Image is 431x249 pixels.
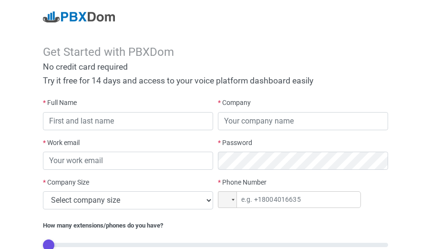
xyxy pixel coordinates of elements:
[218,112,388,130] input: Your company name
[218,177,267,187] label: Phone Number
[43,112,213,130] input: First and last name
[43,138,80,148] label: Work email
[43,98,77,108] label: Full Name
[218,191,361,208] input: e.g. +18004016635
[43,177,89,187] label: Company Size
[43,62,313,85] span: No credit card required Try it free for 14 days and access to your voice platform dashboard easily
[43,45,388,59] div: Get Started with PBXDom
[43,152,213,170] input: Your work email
[218,98,251,108] label: Company
[43,221,388,230] div: How many extensions/phones do you have?
[218,138,252,148] label: Password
